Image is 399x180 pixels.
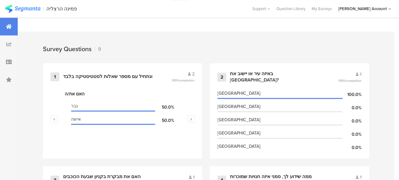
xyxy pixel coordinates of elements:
a: My Surveys [308,6,335,12]
span: 2 [192,71,195,77]
div: האם את/ה [65,91,180,97]
span: completion [346,78,361,83]
div: 2 [217,73,226,81]
span: [GEOGRAPHIC_DATA] [217,90,261,97]
div: 100.0% [343,91,361,98]
div: 0.0% [343,105,361,111]
div: 0.0% [343,144,361,151]
span: [GEOGRAPHIC_DATA] [217,103,261,110]
span: 100% [338,78,361,83]
div: Support [252,4,270,14]
div: 1 [50,72,59,81]
div: פמינה הרצליה [46,6,77,12]
span: אישה [71,116,81,123]
div: 50.0% [155,104,174,111]
span: [GEOGRAPHIC_DATA] [217,117,261,123]
div: Survey Questions [43,44,91,54]
span: completion [179,78,195,83]
div: 9 [95,45,101,53]
span: גבר [71,103,78,109]
img: segmanta logo [5,5,40,13]
span: 1 [360,71,361,78]
span: 100% [172,78,195,83]
div: ונתחיל עם מספר שאלות לסטטיסטיקה בלבד [63,74,152,80]
span: [GEOGRAPHIC_DATA] [217,143,261,150]
div: | [43,5,44,12]
div: 0.0% [343,118,361,124]
div: 50.0% [155,117,174,124]
a: Question Library [273,6,308,12]
div: באיזה עיר או יישוב את [GEOGRAPHIC_DATA]? [230,71,323,83]
div: 0.0% [343,131,361,138]
div: [PERSON_NAME] Account [338,6,387,12]
span: [GEOGRAPHIC_DATA] [217,130,261,136]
